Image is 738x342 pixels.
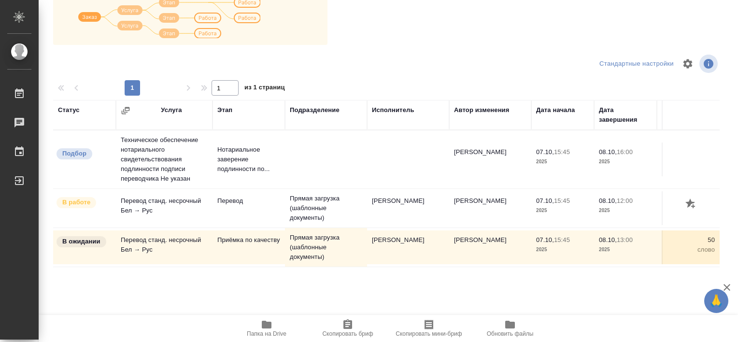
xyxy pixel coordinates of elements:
td: Перевод станд. несрочный Бел → Рус [116,230,213,264]
div: Дата завершения [599,105,652,125]
td: [PERSON_NAME] [367,191,449,225]
p: 15:45 [554,197,570,204]
p: 08.10, [599,197,617,204]
p: 08.10, [599,236,617,243]
p: В работе [62,198,90,207]
div: Дата начала [536,105,575,115]
p: 07.10, [536,148,554,156]
span: Настроить таблицу [676,52,699,75]
span: Скопировать мини-бриф [396,330,462,337]
span: Посмотреть информацию [699,55,720,73]
td: Перевод станд. несрочный Бел → Рус [116,191,213,225]
p: 08.10, [599,148,617,156]
p: В ожидании [62,237,100,246]
p: Нотариальное заверение подлинности по... [217,145,280,174]
p: Подбор [62,149,86,158]
p: 15:45 [554,148,570,156]
p: 2025 [536,206,589,215]
button: Сгруппировать [121,106,130,115]
div: Подразделение [290,105,340,115]
p: 2025 [599,206,652,215]
td: [PERSON_NAME] [449,230,531,264]
div: Услуга [161,105,182,115]
p: 2025 [536,245,589,255]
span: Скопировать бриф [322,330,373,337]
p: 2025 [536,157,589,167]
p: Перевод [217,196,280,206]
div: split button [597,57,676,71]
div: Этап [217,105,232,115]
td: Прямая загрузка (шаблонные документы) [285,228,367,267]
span: из 1 страниц [244,82,285,96]
p: 2025 [599,245,652,255]
span: Папка на Drive [247,330,286,337]
p: 2025 [599,157,652,167]
p: 13:00 [617,236,633,243]
button: Папка на Drive [226,315,307,342]
p: 15:45 [554,236,570,243]
p: 07.10, [536,236,554,243]
p: 16:00 [617,148,633,156]
span: 🙏 [708,291,724,311]
p: 07.10, [536,197,554,204]
button: Добавить оценку [683,196,699,213]
td: [PERSON_NAME] [449,142,531,176]
div: Автор изменения [454,105,509,115]
td: Прямая загрузка (шаблонные документы) [285,189,367,228]
div: Исполнитель [372,105,414,115]
button: Скопировать бриф [307,315,388,342]
td: [PERSON_NAME] [449,191,531,225]
button: Обновить файлы [469,315,551,342]
td: Техническое обеспечение нотариального свидетельствования подлинности подписи переводчика Не указан [116,130,213,188]
p: Приёмка по качеству [217,235,280,245]
td: [PERSON_NAME] [367,230,449,264]
div: Статус [58,105,80,115]
button: 🙏 [704,289,728,313]
button: Скопировать мини-бриф [388,315,469,342]
p: 12:00 [617,197,633,204]
span: Обновить файлы [487,330,534,337]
